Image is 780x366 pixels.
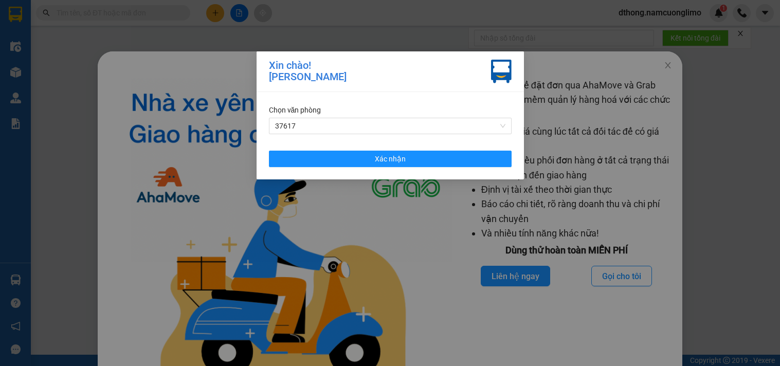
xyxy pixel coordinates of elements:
[491,60,512,83] img: vxr-icon
[269,60,347,83] div: Xin chào! [PERSON_NAME]
[375,153,406,164] span: Xác nhận
[269,104,512,116] div: Chọn văn phòng
[269,151,512,167] button: Xác nhận
[275,118,505,134] span: 37617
